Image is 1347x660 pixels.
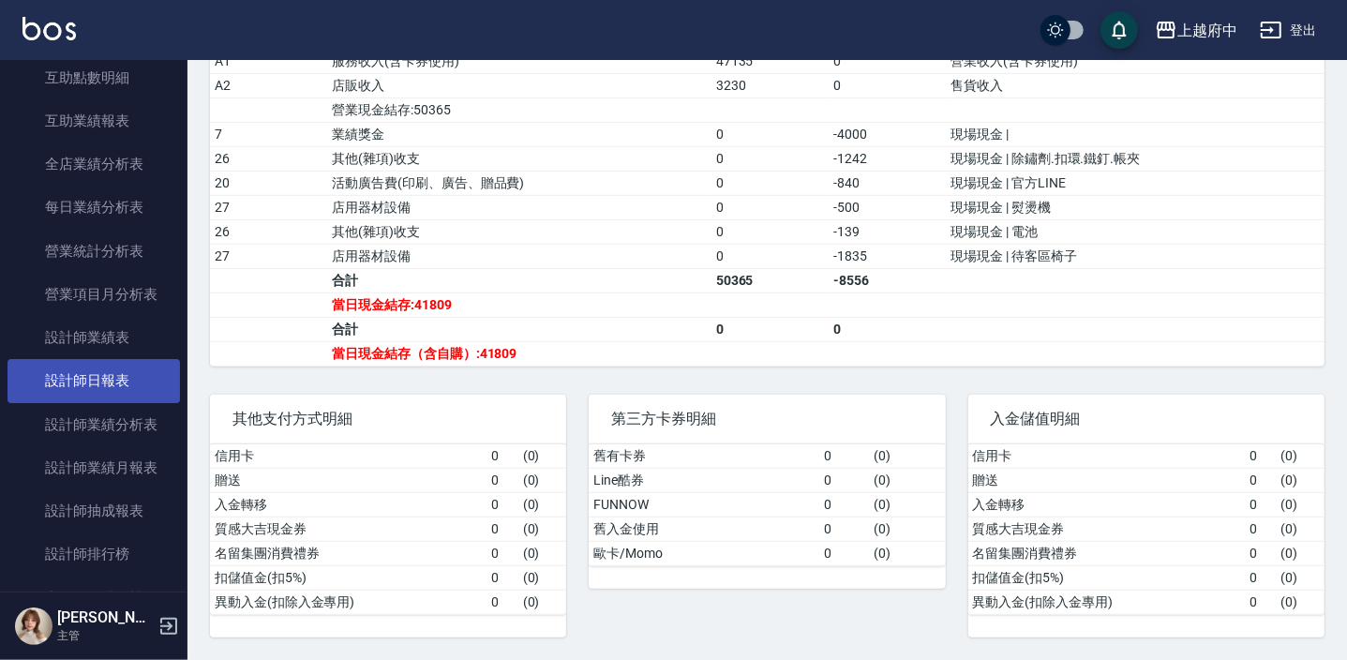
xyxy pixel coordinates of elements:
span: 入金儲值明細 [991,410,1302,428]
td: -8556 [829,268,946,292]
td: 營業收入(含卡券使用) [946,49,1325,73]
td: 0 [1245,590,1276,614]
td: -500 [829,195,946,219]
td: ( 0 ) [1276,565,1325,590]
td: 合計 [327,317,711,341]
td: A1 [210,49,327,73]
td: 0 [819,468,869,492]
td: 0 [711,146,829,171]
td: ( 0 ) [869,492,946,517]
a: 互助點數明細 [7,56,180,99]
td: 活動廣告費(印刷、廣告、贈品費) [327,171,711,195]
td: FUNNOW [589,492,819,517]
td: ( 0 ) [869,444,946,469]
td: 質感大吉現金券 [968,517,1245,541]
td: 入金轉移 [210,492,486,517]
td: 歐卡/Momo [589,541,819,565]
table: a dense table [968,444,1325,615]
td: 50365 [711,268,829,292]
td: 質感大吉現金券 [210,517,486,541]
td: 現場現金 | [946,122,1325,146]
td: 0 [829,317,946,341]
td: 店販收入 [327,73,711,97]
td: 0 [819,541,869,565]
td: 0 [711,195,829,219]
td: 其他(雜項)收支 [327,146,711,171]
span: 第三方卡券明細 [611,410,922,428]
td: 舊入金使用 [589,517,819,541]
td: 信用卡 [968,444,1245,469]
td: ( 0 ) [1276,590,1325,614]
td: 26 [210,219,327,244]
td: Line酷券 [589,468,819,492]
p: 主管 [57,627,153,644]
td: 0 [486,444,517,469]
td: 0 [711,171,829,195]
td: 0 [711,122,829,146]
td: ( 0 ) [518,541,567,565]
td: 當日現金結存:41809 [327,292,711,317]
td: 0 [711,244,829,268]
td: ( 0 ) [1276,517,1325,541]
td: 服務收入(含卡券使用) [327,49,711,73]
td: 3230 [711,73,829,97]
td: 26 [210,146,327,171]
button: save [1100,11,1138,49]
td: 售貨收入 [946,73,1325,97]
td: A2 [210,73,327,97]
img: Logo [22,17,76,40]
a: 每日業績分析表 [7,186,180,229]
a: 全店業績分析表 [7,142,180,186]
td: 0 [486,565,517,590]
td: 0 [486,541,517,565]
td: 信用卡 [210,444,486,469]
a: 設計師日報表 [7,359,180,402]
td: 名留集團消費禮券 [968,541,1245,565]
td: 27 [210,244,327,268]
a: 設計師排行榜 [7,532,180,576]
a: 設計師業績表 [7,316,180,359]
td: ( 0 ) [518,565,567,590]
td: 27 [210,195,327,219]
td: 0 [1245,492,1276,517]
a: 商品銷售排行榜 [7,577,180,620]
td: ( 0 ) [1276,492,1325,517]
td: ( 0 ) [869,517,946,541]
td: 業績獎金 [327,122,711,146]
td: 0 [486,468,517,492]
td: 0 [486,492,517,517]
td: 47135 [711,49,829,73]
td: ( 0 ) [869,541,946,565]
td: ( 0 ) [869,468,946,492]
td: 店用器材設備 [327,195,711,219]
td: 20 [210,171,327,195]
td: ( 0 ) [518,444,567,469]
td: 0 [819,492,869,517]
td: 7 [210,122,327,146]
td: 0 [819,517,869,541]
td: 0 [1245,444,1276,469]
td: 0 [711,219,829,244]
a: 設計師業績月報表 [7,446,180,489]
td: 現場現金 | 熨燙機 [946,195,1325,219]
td: 名留集團消費禮券 [210,541,486,565]
td: 入金轉移 [968,492,1245,517]
td: 0 [829,73,946,97]
span: 其他支付方式明細 [232,410,544,428]
td: 現場現金 | 電池 [946,219,1325,244]
td: 現場現金 | 除鏽劑.扣環.鐵釘.帳夾 [946,146,1325,171]
td: ( 0 ) [518,590,567,614]
table: a dense table [589,444,945,566]
a: 互助業績報表 [7,99,180,142]
td: 扣儲值金(扣5%) [210,565,486,590]
td: 扣儲值金(扣5%) [968,565,1245,590]
td: 0 [486,517,517,541]
td: ( 0 ) [518,468,567,492]
a: 設計師抽成報表 [7,489,180,532]
td: ( 0 ) [518,517,567,541]
td: 現場現金 | 官方LINE [946,171,1325,195]
table: a dense table [210,444,566,615]
td: 0 [486,590,517,614]
td: ( 0 ) [1276,444,1325,469]
td: 0 [829,49,946,73]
